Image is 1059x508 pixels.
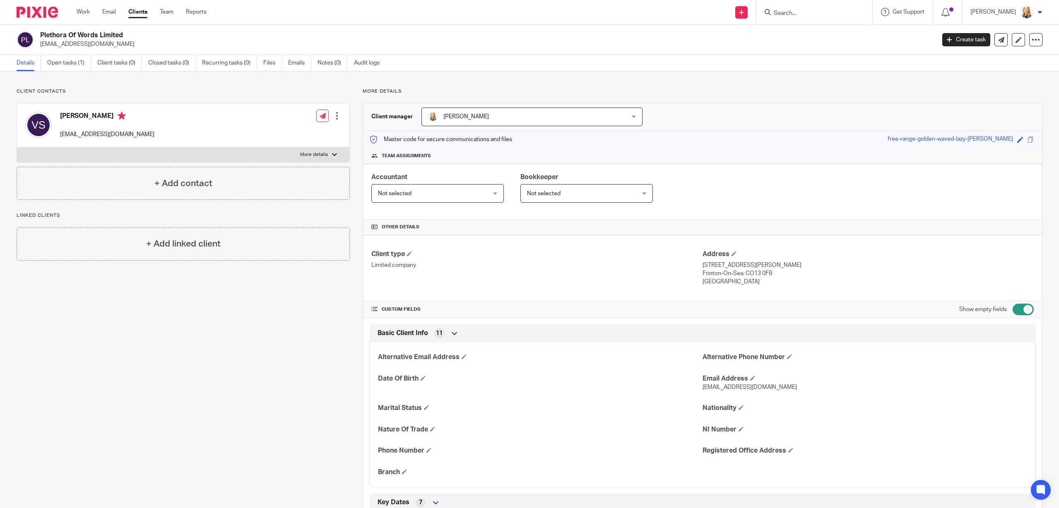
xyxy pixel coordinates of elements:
[288,55,311,71] a: Emails
[703,261,1034,269] p: [STREET_ADDRESS][PERSON_NAME]
[443,114,489,120] span: [PERSON_NAME]
[363,88,1042,95] p: More details
[703,425,1027,434] h4: NI Number
[703,384,797,390] span: [EMAIL_ADDRESS][DOMAIN_NAME]
[371,174,407,180] span: Accountant
[118,112,126,120] i: Primary
[773,10,847,17] input: Search
[148,55,196,71] a: Closed tasks (0)
[970,8,1016,16] p: [PERSON_NAME]
[942,33,990,46] a: Create task
[40,40,930,48] p: [EMAIL_ADDRESS][DOMAIN_NAME]
[428,112,438,122] img: Headshot%20White%20Background.jpg
[382,224,419,230] span: Other details
[888,135,1013,144] div: free-range-golden-waved-lazy-[PERSON_NAME]
[378,425,703,434] h4: Nature Of Trade
[378,446,703,455] h4: Phone Number
[419,498,422,507] span: 7
[703,404,1027,412] h4: Nationality
[371,306,703,313] h4: CUSTOM FIELDS
[128,8,147,16] a: Clients
[378,498,409,507] span: Key Dates
[60,130,154,139] p: [EMAIL_ADDRESS][DOMAIN_NAME]
[378,329,428,338] span: Basic Client Info
[520,174,558,180] span: Bookkeeper
[354,55,386,71] a: Audit logs
[369,135,512,144] p: Master code for secure communications and files
[371,250,703,259] h4: Client type
[703,374,1027,383] h4: Email Address
[17,55,41,71] a: Details
[1020,6,1033,19] img: Headshot%20White%20Background.jpg
[102,8,116,16] a: Email
[146,237,221,250] h4: + Add linked client
[378,468,703,477] h4: Branch
[703,353,1027,362] h4: Alternative Phone Number
[371,113,413,121] h3: Client manager
[17,88,350,95] p: Client contacts
[17,212,350,219] p: Linked clients
[263,55,282,71] a: Files
[703,250,1034,259] h4: Address
[378,404,703,412] h4: Marital Status
[17,7,58,18] img: Pixie
[186,8,207,16] a: Reports
[60,112,154,122] h4: [PERSON_NAME]
[154,177,212,190] h4: + Add contact
[378,353,703,362] h4: Alternative Email Address
[959,305,1007,314] label: Show empty fields
[17,31,34,48] img: svg%3E
[47,55,91,71] a: Open tasks (1)
[378,191,412,196] span: Not selected
[703,269,1034,278] p: Frinton-On-Sea, CO13 0FB
[97,55,142,71] a: Client tasks (0)
[160,8,173,16] a: Team
[25,112,52,138] img: svg%3E
[371,261,703,269] p: Limited company
[436,329,443,338] span: 11
[40,31,752,40] h2: Plethora Of Words Limited
[703,446,1027,455] h4: Registered Office Address
[378,374,703,383] h4: Date Of Birth
[77,8,90,16] a: Work
[318,55,348,71] a: Notes (0)
[703,278,1034,286] p: [GEOGRAPHIC_DATA]
[202,55,257,71] a: Recurring tasks (0)
[527,191,561,196] span: Not selected
[893,9,924,15] span: Get Support
[382,153,431,159] span: Team assignments
[300,151,328,158] p: More details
